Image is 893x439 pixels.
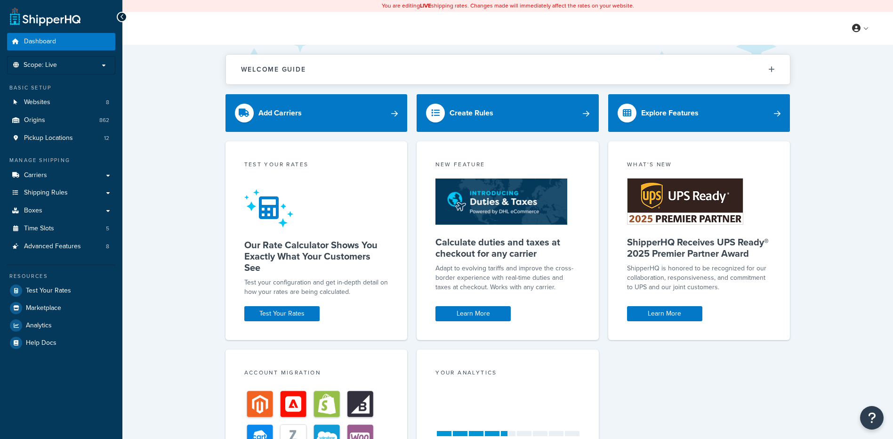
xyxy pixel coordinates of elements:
span: Pickup Locations [24,134,73,142]
span: Origins [24,116,45,124]
a: Websites8 [7,94,115,111]
li: Advanced Features [7,238,115,255]
button: Welcome Guide [226,55,790,84]
span: 8 [106,98,109,106]
a: Create Rules [417,94,599,132]
a: Time Slots5 [7,220,115,237]
h5: ShipperHQ Receives UPS Ready® 2025 Premier Partner Award [627,236,772,259]
li: Time Slots [7,220,115,237]
h5: Calculate duties and taxes at checkout for any carrier [435,236,580,259]
span: Analytics [26,322,52,330]
span: 862 [99,116,109,124]
div: Add Carriers [258,106,302,120]
a: Learn More [435,306,511,321]
div: New Feature [435,160,580,171]
a: Test Your Rates [7,282,115,299]
a: Add Carriers [225,94,408,132]
p: ShipperHQ is honored to be recognized for our collaboration, responsiveness, and commitment to UP... [627,264,772,292]
span: Advanced Features [24,243,81,251]
li: Origins [7,112,115,129]
span: 5 [106,225,109,233]
div: Explore Features [641,106,699,120]
a: Boxes [7,202,115,219]
a: Carriers [7,167,115,184]
a: Origins862 [7,112,115,129]
span: Shipping Rules [24,189,68,197]
span: 12 [104,134,109,142]
div: Your Analytics [435,368,580,379]
a: Shipping Rules [7,184,115,202]
li: Pickup Locations [7,130,115,147]
a: Marketplace [7,300,115,317]
div: Manage Shipping [7,156,115,164]
div: Resources [7,272,115,280]
span: Scope: Live [24,61,57,69]
h5: Our Rate Calculator Shows You Exactly What Your Customers See [244,239,389,273]
a: Dashboard [7,33,115,50]
a: Analytics [7,317,115,334]
span: Dashboard [24,38,56,46]
div: Create Rules [450,106,493,120]
span: Test Your Rates [26,287,71,295]
a: Explore Features [608,94,790,132]
a: Learn More [627,306,702,321]
span: Time Slots [24,225,54,233]
div: Test your rates [244,160,389,171]
a: Pickup Locations12 [7,130,115,147]
h2: Welcome Guide [241,66,306,73]
li: Websites [7,94,115,111]
div: What's New [627,160,772,171]
span: Websites [24,98,50,106]
div: Account Migration [244,368,389,379]
span: 8 [106,243,109,251]
b: LIVE [420,1,431,10]
span: Help Docs [26,339,56,347]
a: Help Docs [7,334,115,351]
a: Test Your Rates [244,306,320,321]
a: Advanced Features8 [7,238,115,255]
div: Basic Setup [7,84,115,92]
button: Open Resource Center [860,406,884,430]
div: Test your configuration and get in-depth detail on how your rates are being calculated. [244,278,389,297]
p: Adapt to evolving tariffs and improve the cross-border experience with real-time duties and taxes... [435,264,580,292]
span: Boxes [24,207,42,215]
span: Carriers [24,171,47,179]
span: Marketplace [26,304,61,312]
